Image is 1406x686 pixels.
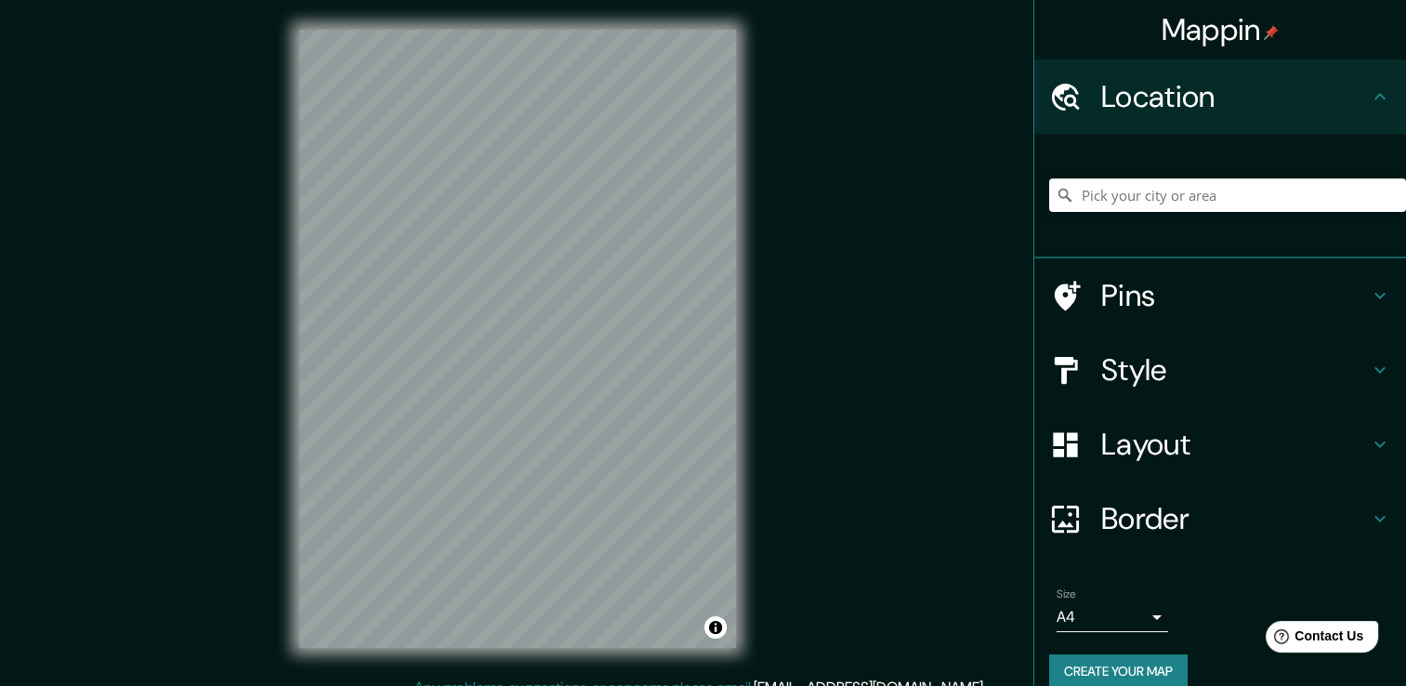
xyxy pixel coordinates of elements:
[1101,426,1369,463] h4: Layout
[1101,500,1369,537] h4: Border
[1264,25,1279,40] img: pin-icon.png
[1241,613,1386,666] iframe: Help widget launcher
[1057,602,1168,632] div: A4
[1034,482,1406,556] div: Border
[704,616,727,639] button: Toggle attribution
[1049,178,1406,212] input: Pick your city or area
[1101,351,1369,389] h4: Style
[1162,11,1280,48] h4: Mappin
[1057,587,1076,602] label: Size
[1034,407,1406,482] div: Layout
[1101,277,1369,314] h4: Pins
[1034,333,1406,407] div: Style
[1034,59,1406,134] div: Location
[1101,78,1369,115] h4: Location
[1034,258,1406,333] div: Pins
[299,30,736,648] canvas: Map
